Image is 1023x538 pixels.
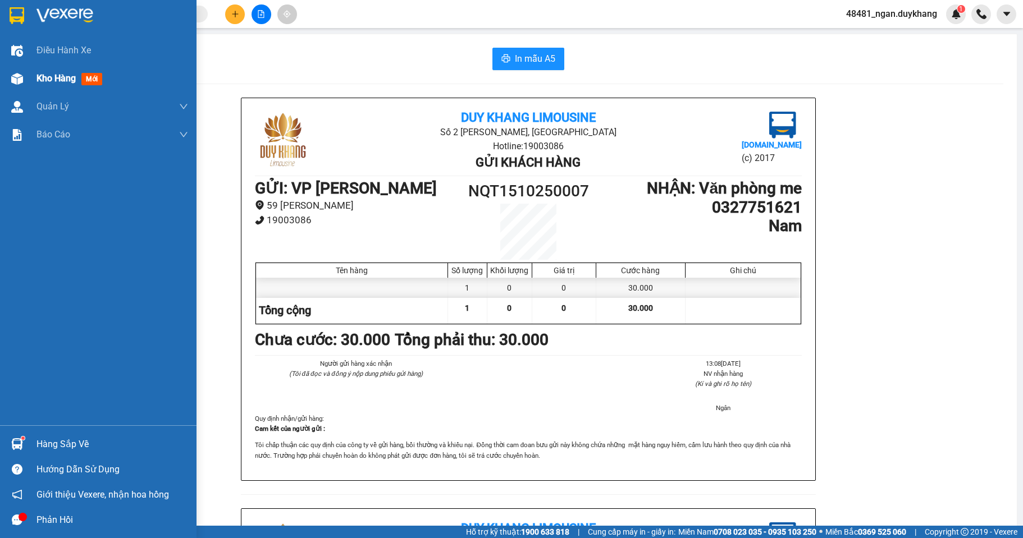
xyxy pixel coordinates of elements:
[599,266,682,275] div: Cước hàng
[647,179,802,197] b: NHẬN : Văn phòng me
[535,266,593,275] div: Giá trị
[532,278,596,298] div: 0
[487,278,532,298] div: 0
[645,403,802,413] li: Ngân
[10,7,24,24] img: logo-vxr
[255,413,802,461] div: Quy định nhận/gửi hàng :
[588,526,675,538] span: Cung cấp máy in - giấy in:
[255,112,311,168] img: logo.jpg
[36,488,169,502] span: Giới thiệu Vexere, nhận hoa hồng
[255,213,460,228] li: 19003086
[62,42,255,56] li: Hotline: 19003086
[11,438,23,450] img: warehouse-icon
[277,358,434,369] li: Người gửi hàng xác nhận
[645,369,802,379] li: NV nhận hàng
[231,10,239,18] span: plus
[257,10,265,18] span: file-add
[255,440,802,460] p: Tôi chấp thuận các quy định của công ty về gửi hàng, bồi thường và khiếu nại. Đồng thời cam đoan ...
[769,112,796,139] img: logo.jpg
[957,5,965,13] sup: 1
[36,512,188,528] div: Phản hồi
[678,526,816,538] span: Miền Nam
[825,526,906,538] span: Miền Bắc
[858,527,906,536] strong: 0369 525 060
[255,200,264,210] span: environment
[289,370,423,378] i: (Tôi đã đọc và đồng ý nộp dung phiếu gửi hàng)
[21,436,25,440] sup: 1
[252,4,271,24] button: file-add
[12,464,22,475] span: question-circle
[36,73,76,84] span: Kho hàng
[283,10,291,18] span: aim
[451,266,484,275] div: Số lượng
[951,9,961,19] img: icon-new-feature
[521,527,569,536] strong: 1900 633 818
[91,13,226,27] b: Duy Khang Limousine
[81,73,102,85] span: mới
[259,266,445,275] div: Tên hàng
[12,514,22,525] span: message
[578,526,579,538] span: |
[11,73,23,85] img: warehouse-icon
[501,54,510,65] span: printer
[915,526,916,538] span: |
[596,278,686,298] div: 30.000
[461,111,596,125] b: Duy Khang Limousine
[36,436,188,453] div: Hàng sắp về
[62,27,255,42] li: Số 2 [PERSON_NAME], [GEOGRAPHIC_DATA]
[688,266,798,275] div: Ghi chú
[507,304,511,312] span: 0
[819,530,823,534] span: ⚪️
[11,101,23,113] img: warehouse-icon
[122,81,195,106] h1: NQT1510250007
[742,151,802,165] li: (c) 2017
[997,4,1016,24] button: caret-down
[179,130,188,139] span: down
[466,526,569,538] span: Hỗ trợ kỹ thuật:
[492,48,564,70] button: printerIn mẫu A5
[448,278,487,298] div: 1
[255,425,325,433] strong: Cam kết của người gửi :
[346,139,710,153] li: Hotline: 19003086
[36,461,188,478] div: Hướng dẫn sử dụng
[14,81,122,137] b: GỬI : VP [PERSON_NAME]
[346,125,710,139] li: Số 2 [PERSON_NAME], [GEOGRAPHIC_DATA]
[476,155,581,169] b: Gửi khách hàng
[515,52,555,66] span: In mẫu A5
[277,4,297,24] button: aim
[179,102,188,111] span: down
[36,127,70,141] span: Báo cáo
[959,5,963,13] span: 1
[225,4,245,24] button: plus
[255,330,390,349] b: Chưa cước : 30.000
[1002,9,1012,19] span: caret-down
[597,217,802,236] h1: Nam
[961,528,969,536] span: copyright
[395,330,549,349] b: Tổng phải thu: 30.000
[255,179,437,197] b: GỬI : VP [PERSON_NAME]
[106,58,211,72] b: Gửi khách hàng
[645,358,802,369] li: 13:08[DATE]
[461,521,596,535] b: Duy Khang Limousine
[561,304,566,312] span: 0
[837,7,946,21] span: 48481_ngan.duykhang
[36,43,91,57] span: Điều hành xe
[597,198,802,217] h1: 0327751621
[11,129,23,141] img: solution-icon
[695,380,751,388] i: (Kí và ghi rõ họ tên)
[490,266,529,275] div: Khối lượng
[628,304,653,312] span: 30.000
[36,99,69,113] span: Quản Lý
[255,198,460,213] li: 59 [PERSON_NAME]
[976,9,987,19] img: phone-icon
[460,179,597,204] h1: NQT1510250007
[714,527,816,536] strong: 0708 023 035 - 0935 103 250
[12,489,22,500] span: notification
[255,215,264,225] span: phone
[259,304,311,317] span: Tổng cộng
[742,140,802,149] b: [DOMAIN_NAME]
[11,45,23,57] img: warehouse-icon
[14,14,70,70] img: logo.jpg
[465,304,469,312] span: 1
